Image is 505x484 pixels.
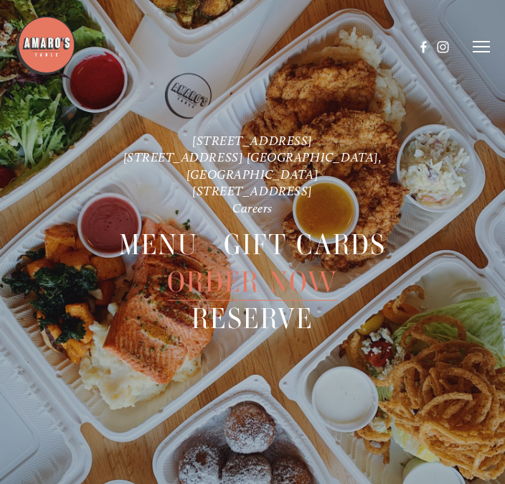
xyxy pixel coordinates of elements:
a: Gift Cards [224,226,387,263]
a: Order Now [167,263,339,299]
a: [STREET_ADDRESS] [GEOGRAPHIC_DATA], [GEOGRAPHIC_DATA] [123,149,385,181]
a: Menu [119,226,199,263]
span: Order Now [167,263,339,300]
img: Amaro's Table [15,15,76,76]
a: [STREET_ADDRESS] [192,183,313,198]
a: Reserve [192,300,313,337]
a: [STREET_ADDRESS] [192,133,313,148]
a: Careers [232,200,273,215]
